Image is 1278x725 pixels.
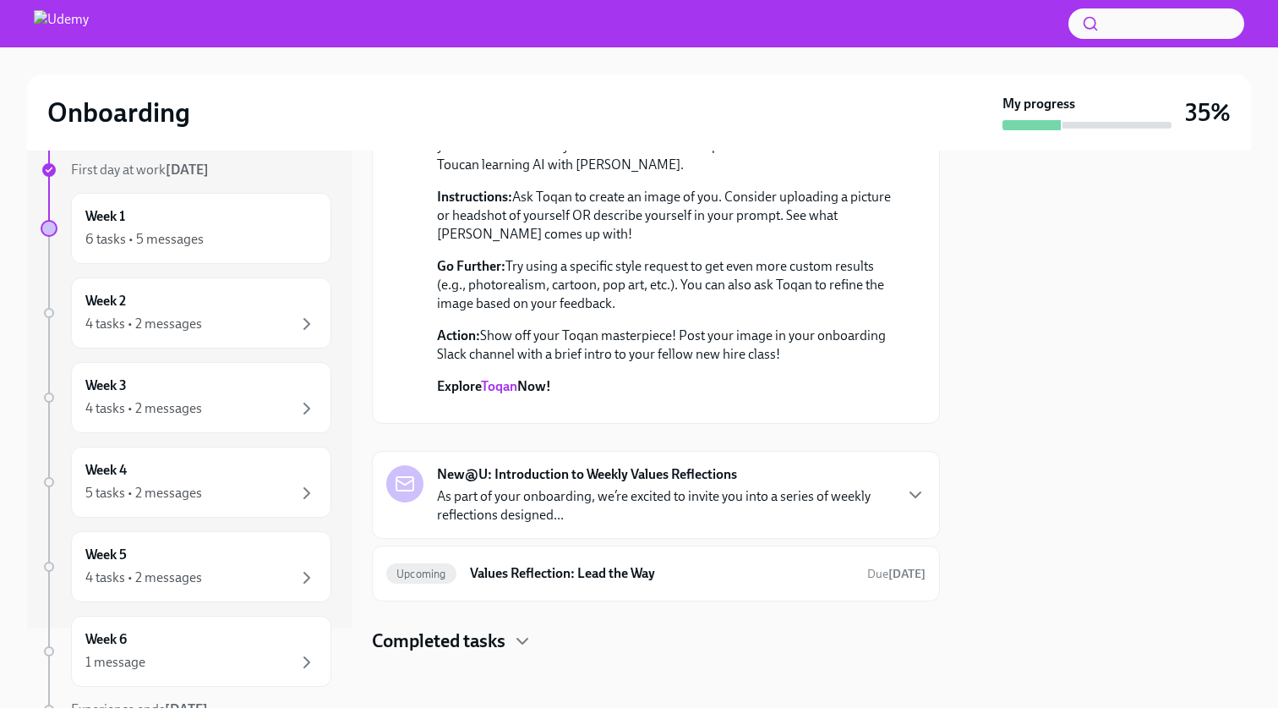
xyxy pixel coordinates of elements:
a: Week 16 tasks • 5 messages [41,193,331,264]
div: 5 tasks • 2 messages [85,484,202,503]
strong: [DATE] [165,701,208,717]
div: 4 tasks • 2 messages [85,315,202,333]
span: Experience ends [71,701,208,717]
span: September 29th, 2025 10:00 [867,566,926,582]
h6: Week 1 [85,207,125,226]
div: 6 tasks • 5 messages [85,230,204,249]
strong: Instructions: [437,189,512,205]
p: Try using a specific style request to get even more custom results (e.g., photorealism, cartoon, ... [437,257,898,313]
img: Udemy [34,10,89,37]
div: 4 tasks • 2 messages [85,399,202,418]
span: Due [867,567,926,581]
strong: [DATE] [166,162,209,178]
strong: [DATE] [888,567,926,581]
a: Week 61 message [41,616,331,687]
div: 4 tasks • 2 messages [85,568,202,587]
p: Show off your Toqan masterpiece! Post your image in your onboarding Slack channel with a brief in... [437,327,898,364]
h6: Week 6 [85,630,127,649]
p: Ask Toqan to create an image of you. Consider uploading a picture or headshot of yourself OR desc... [437,188,898,244]
h6: Week 4 [85,461,127,480]
div: 1 message [85,653,145,672]
a: Week 24 tasks • 2 messages [41,277,331,349]
span: First day at work [71,162,209,178]
strong: Action: [437,327,480,343]
h6: Week 2 [85,292,126,310]
h2: Onboarding [47,96,190,129]
a: First day at work[DATE] [41,161,331,179]
h4: Completed tasks [372,629,505,654]
strong: My progress [1002,95,1075,113]
strong: Go Further: [437,258,505,274]
a: UpcomingValues Reflection: Lead the WayDue[DATE] [386,560,926,587]
h6: Week 5 [85,546,127,564]
a: Week 54 tasks • 2 messages [41,531,331,602]
div: Completed tasks [372,629,940,654]
strong: Explore Now! [437,378,551,394]
a: Week 45 tasks • 2 messages [41,447,331,518]
a: Toqan [481,378,517,394]
strong: New@U: Introduction to Weekly Values Reflections [437,465,737,484]
h3: 35% [1185,97,1231,128]
h6: Values Reflection: Lead the Way [470,564,854,583]
h6: Week 3 [85,376,127,395]
span: Upcoming [386,568,456,580]
a: Week 34 tasks • 2 messages [41,362,331,433]
p: As part of your onboarding, we’re excited to invite you into a series of weekly reflections desig... [437,487,892,525]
